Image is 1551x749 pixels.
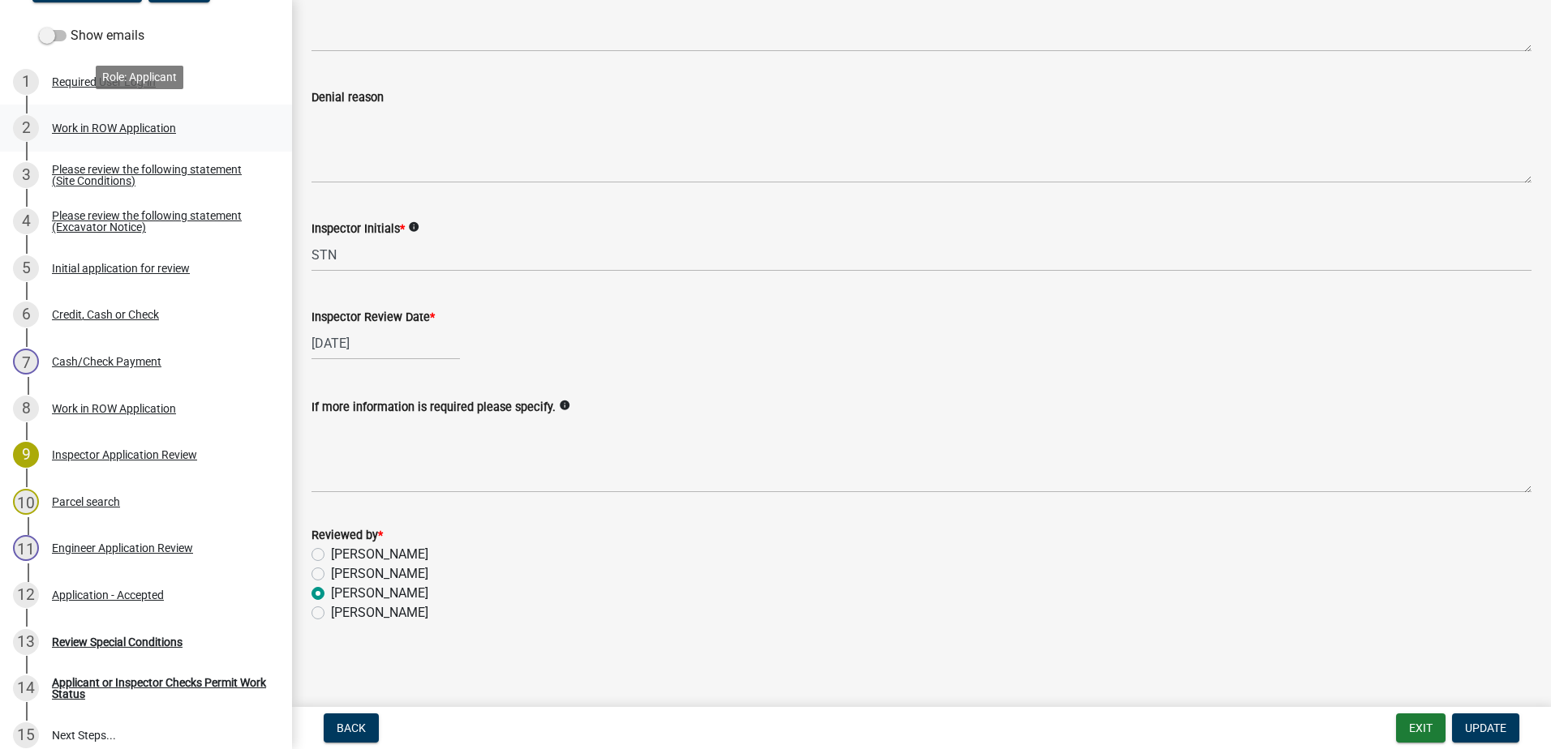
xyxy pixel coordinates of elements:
div: 4 [13,208,39,234]
label: Inspector Review Date [311,312,435,323]
button: Exit [1396,713,1446,743]
label: [PERSON_NAME] [331,584,428,603]
div: 14 [13,675,39,701]
span: Update [1465,721,1506,734]
div: 12 [13,582,39,608]
div: 13 [13,629,39,655]
div: Work in ROW Application [52,122,176,134]
input: mm/dd/yyyy [311,327,460,360]
div: Credit, Cash or Check [52,309,159,320]
div: Cash/Check Payment [52,356,161,367]
div: Inspector Application Review [52,449,197,460]
label: Inspector Initials [311,224,405,235]
div: 9 [13,442,39,468]
label: [PERSON_NAME] [331,545,428,564]
div: 11 [13,535,39,561]
div: Application - Accepted [52,589,164,601]
span: Back [337,721,366,734]
label: Denial reason [311,92,384,104]
div: Please review the following statement (Excavator Notice) [52,210,266,233]
div: 8 [13,396,39,422]
div: 7 [13,349,39,374]
label: If more information is required please specify. [311,402,556,413]
div: 5 [13,255,39,281]
div: 15 [13,722,39,748]
div: 6 [13,302,39,327]
div: Please review the following statement (Site Conditions) [52,164,266,186]
div: Review Special Conditions [52,636,183,648]
div: 10 [13,489,39,515]
button: Back [324,713,379,743]
div: Engineer Application Review [52,542,193,554]
div: Work in ROW Application [52,403,176,414]
label: Show emails [39,26,144,45]
button: Update [1452,713,1519,743]
div: Initial application for review [52,263,190,274]
i: info [559,400,570,411]
label: [PERSON_NAME] [331,564,428,584]
div: Parcel search [52,496,120,507]
div: Applicant or Inspector Checks Permit Work Status [52,677,266,700]
label: [PERSON_NAME] [331,603,428,623]
div: Role: Applicant [96,66,183,89]
i: info [408,221,419,233]
div: 2 [13,115,39,141]
div: Required User Log-in [52,76,156,88]
div: 1 [13,69,39,95]
div: 3 [13,162,39,188]
label: Reviewed by [311,530,383,541]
